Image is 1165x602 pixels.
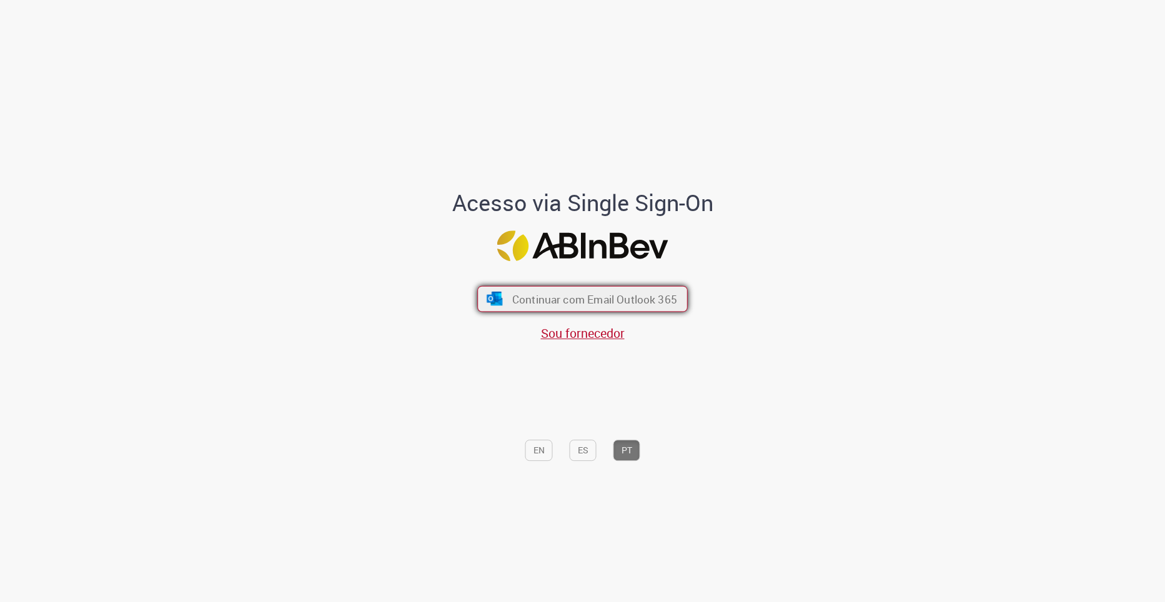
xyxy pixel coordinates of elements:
[512,292,677,306] span: Continuar com Email Outlook 365
[525,440,553,461] button: EN
[570,440,597,461] button: ES
[613,440,640,461] button: PT
[485,292,503,306] img: ícone Azure/Microsoft 360
[409,190,756,215] h1: Acesso via Single Sign-On
[477,286,688,312] button: ícone Azure/Microsoft 360 Continuar com Email Outlook 365
[497,230,668,261] img: Logo ABInBev
[541,325,625,342] a: Sou fornecedor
